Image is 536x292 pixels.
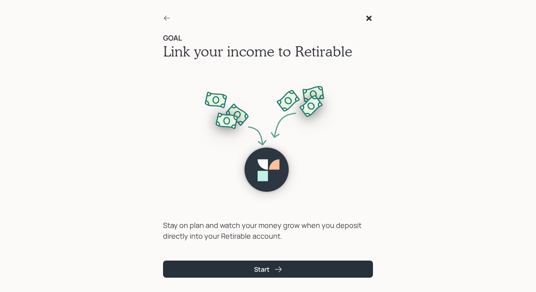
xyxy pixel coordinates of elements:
h4: GOAL [163,34,373,43]
div: Stay on plan and watch your money grow when you deposit directly into your Retirable account. [163,220,373,241]
button: Start [163,261,373,278]
img: retirable-logo-cash-lockup [193,75,344,204]
div: Start [254,265,282,274]
h1: Link your income to Retirable [163,43,373,60]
